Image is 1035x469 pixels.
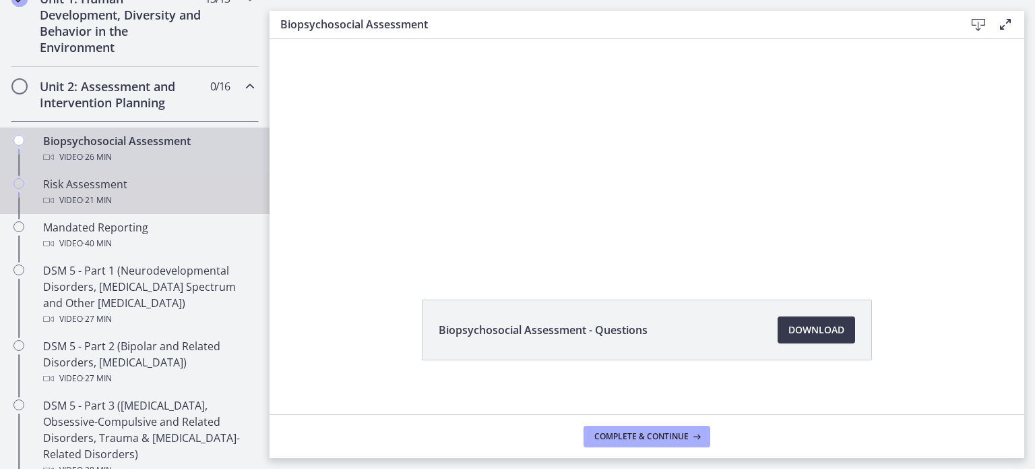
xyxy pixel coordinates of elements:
[40,78,204,111] h2: Unit 2: Assessment and Intervention Planning
[83,311,112,327] span: · 27 min
[280,16,943,32] h3: Biopsychosocial Assessment
[439,322,648,338] span: Biopsychosocial Assessment - Questions
[594,431,689,442] span: Complete & continue
[43,149,253,165] div: Video
[43,263,253,327] div: DSM 5 - Part 1 (Neurodevelopmental Disorders, [MEDICAL_DATA] Spectrum and Other [MEDICAL_DATA])
[83,370,112,387] span: · 27 min
[83,149,112,165] span: · 26 min
[43,370,253,387] div: Video
[43,192,253,209] div: Video
[778,316,855,343] a: Download
[43,219,253,252] div: Mandated Reporting
[43,236,253,252] div: Video
[584,426,710,447] button: Complete & continue
[210,78,230,94] span: 0 / 16
[43,176,253,209] div: Risk Assessment
[788,322,844,338] span: Download
[83,192,112,209] span: · 21 min
[43,133,253,165] div: Biopsychosocial Assessment
[43,311,253,327] div: Video
[83,236,112,252] span: · 40 min
[43,338,253,387] div: DSM 5 - Part 2 (Bipolar and Related Disorders, [MEDICAL_DATA])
